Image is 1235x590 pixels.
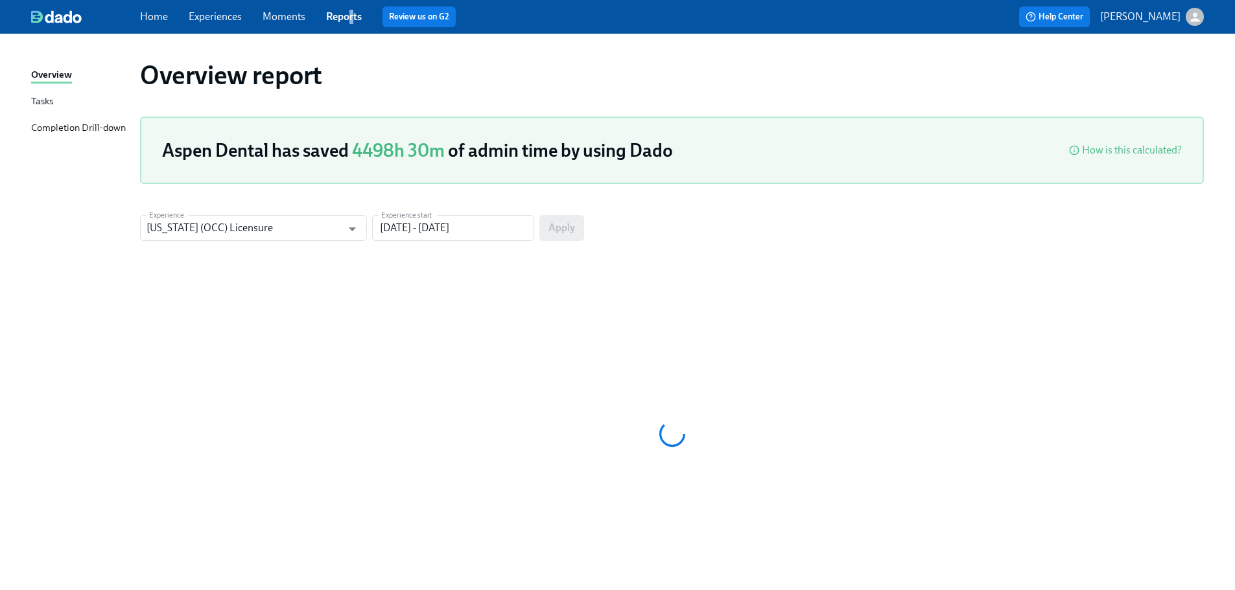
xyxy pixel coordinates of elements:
h1: Overview report [140,60,322,91]
button: Open [342,219,362,239]
a: Review us on G2 [389,10,449,23]
div: Tasks [31,94,53,110]
a: Overview [31,67,130,84]
div: Overview [31,67,72,84]
a: Tasks [31,94,130,110]
p: [PERSON_NAME] [1100,10,1181,24]
a: Reports [326,10,362,23]
div: Completion Drill-down [31,120,126,137]
span: Help Center [1026,10,1083,23]
img: dado [31,10,82,23]
a: Completion Drill-down [31,120,130,137]
button: [PERSON_NAME] [1100,8,1204,26]
a: dado [31,10,140,23]
button: Help Center [1019,6,1090,27]
button: Review us on G2 [382,6,456,27]
h3: Aspen Dental has saved of admin time by using Dado [162,139,673,162]
a: Moments [263,10,305,23]
span: 4498h 30m [352,139,445,161]
div: How is this calculated? [1082,143,1182,157]
a: Home [140,10,168,23]
a: Experiences [189,10,242,23]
